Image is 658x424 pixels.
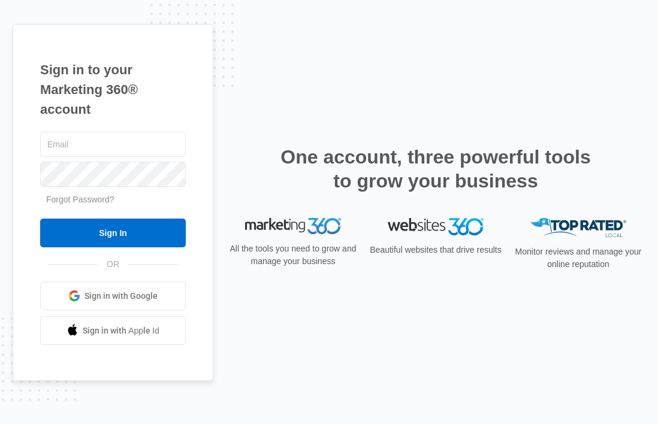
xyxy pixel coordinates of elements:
[511,246,645,271] p: Monitor reviews and manage your online reputation
[40,316,186,345] a: Sign in with Apple Id
[369,244,503,256] p: Beautiful websites that drive results
[83,325,159,337] span: Sign in with Apple Id
[277,145,594,193] h2: One account, three powerful tools to grow your business
[84,290,158,302] span: Sign in with Google
[40,281,186,310] a: Sign in with Google
[40,132,186,157] input: Email
[245,218,341,235] img: Marketing 360
[46,195,114,204] a: Forgot Password?
[40,219,186,247] input: Sign In
[40,60,186,119] h1: Sign in to your Marketing 360® account
[98,258,128,271] span: OR
[530,218,626,238] img: Top Rated Local
[226,243,360,268] p: All the tools you need to grow and manage your business
[388,218,484,235] img: Websites 360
